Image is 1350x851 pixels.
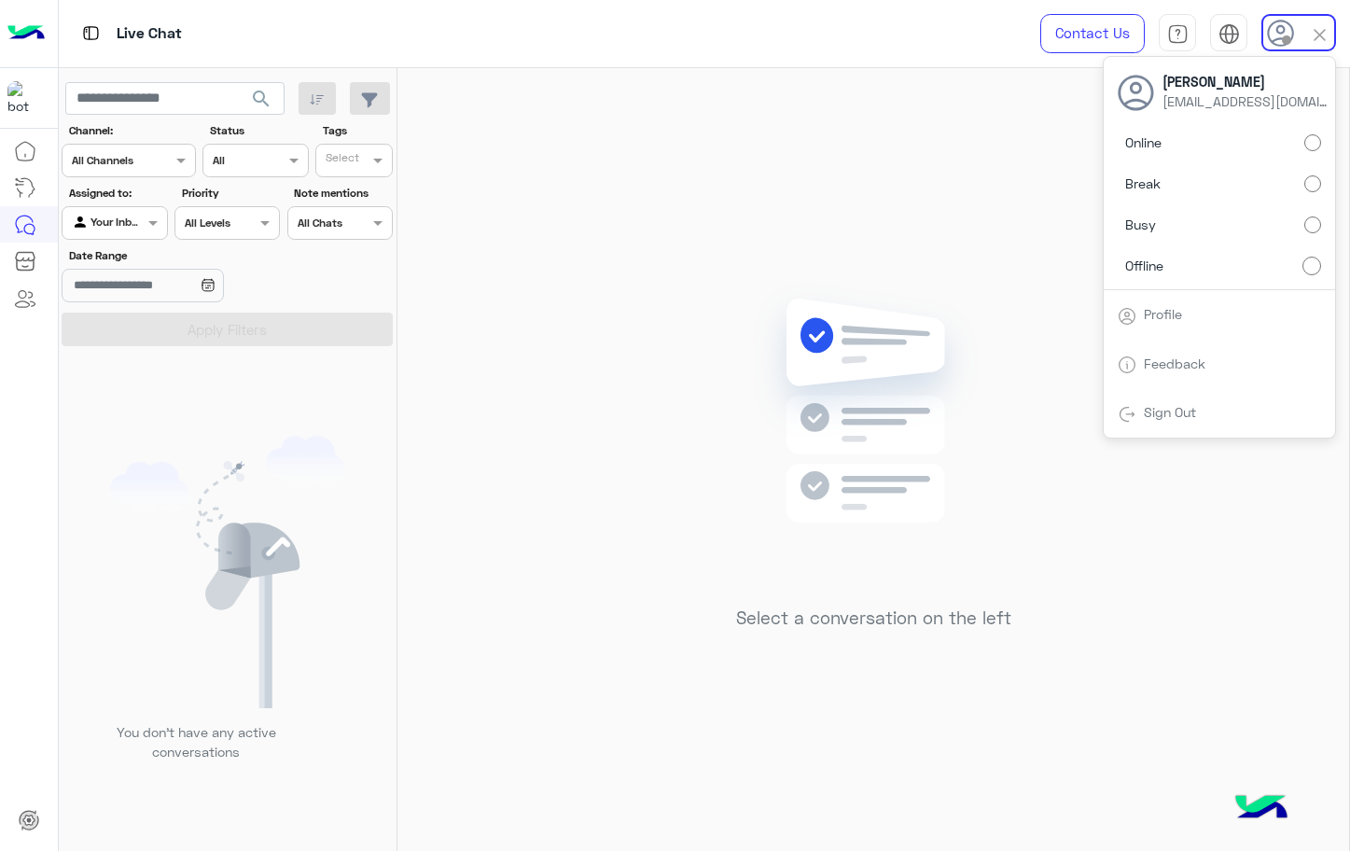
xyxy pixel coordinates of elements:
span: [EMAIL_ADDRESS][DOMAIN_NAME] [1162,91,1330,111]
img: no messages [739,284,1009,593]
span: Online [1125,133,1162,152]
input: Online [1304,134,1321,151]
img: tab [1167,23,1189,45]
span: search [250,88,272,110]
img: 1403182699927242 [7,81,41,115]
span: Busy [1125,215,1156,234]
input: Offline [1302,257,1321,275]
p: You don’t have any active conversations [102,722,290,762]
span: Break [1125,174,1161,193]
a: tab [1159,14,1196,53]
input: Busy [1304,216,1321,233]
label: Date Range [69,247,278,264]
a: Feedback [1144,356,1205,371]
input: Break [1304,175,1321,192]
img: Logo [7,14,45,53]
img: tab [79,21,103,45]
label: Status [210,122,306,139]
div: Select [323,149,359,171]
img: close [1309,24,1330,46]
img: tab [1218,23,1240,45]
button: Apply Filters [62,313,393,346]
label: Priority [182,185,278,202]
a: Profile [1144,306,1182,322]
span: [PERSON_NAME] [1162,72,1330,91]
img: hulul-logo.png [1229,776,1294,842]
img: tab [1118,307,1136,326]
h5: Select a conversation on the left [736,607,1011,629]
img: empty users [110,436,345,708]
label: Tags [323,122,391,139]
span: Offline [1125,256,1163,275]
button: search [239,82,285,122]
label: Assigned to: [69,185,165,202]
img: tab [1118,356,1136,374]
label: Note mentions [294,185,390,202]
p: Live Chat [117,21,182,47]
label: Channel: [69,122,194,139]
img: tab [1118,405,1136,424]
a: Contact Us [1040,14,1145,53]
a: Sign Out [1144,404,1196,420]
